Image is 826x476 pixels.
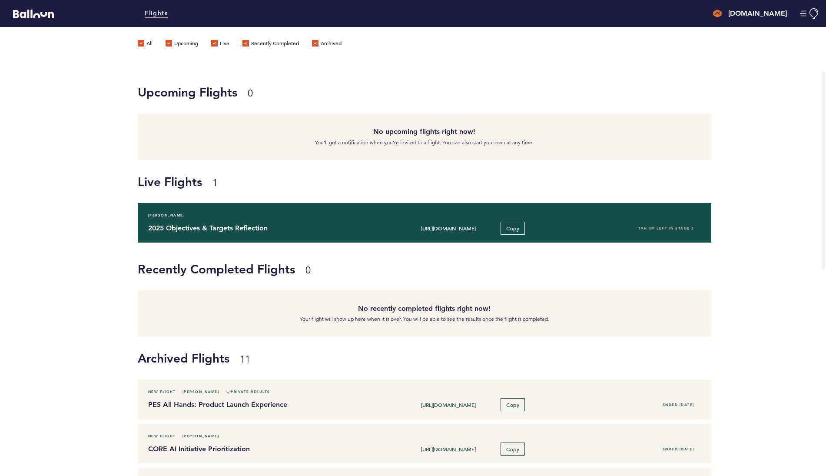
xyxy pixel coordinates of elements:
span: New Flight [148,432,176,440]
span: [PERSON_NAME] [148,211,185,220]
h4: [DOMAIN_NAME] [728,8,787,19]
h4: No recently completed flights right now! [144,303,705,314]
a: Flights [145,9,168,18]
button: Copy [501,398,525,411]
span: Copy [506,401,519,408]
h4: 2025 Objectives & Targets Reflection [148,223,371,233]
h1: Recently Completed Flights [138,260,705,278]
button: Manage Account [800,8,819,19]
h4: PES All Hands: Product Launch Experience [148,399,371,410]
h1: Live Flights [138,173,819,190]
h4: No upcoming flights right now! [144,126,705,137]
p: Your flight will show up here when it is over. You will be able to see the results once the fligh... [144,315,705,323]
svg: Balloon [13,10,54,18]
span: Copy [506,446,519,453]
label: Live [211,40,229,49]
label: Archived [312,40,342,49]
span: Copy [506,225,519,232]
span: Ended [DATE] [663,447,694,451]
span: Private Results [226,387,270,396]
span: New Flight [148,387,176,396]
p: You’ll get a notification when you’re invited to a flight. You can also start your own at any time. [144,138,705,147]
span: [PERSON_NAME] [182,432,219,440]
h4: CORE AI Initiative Prioritization [148,444,371,454]
small: 0 [305,264,311,276]
label: All [138,40,153,49]
button: Copy [501,443,525,456]
small: 1 [212,177,218,189]
h1: Archived Flights [138,350,819,367]
span: 19H 3M left in stage 2 [638,226,694,230]
small: 11 [240,353,250,365]
span: [PERSON_NAME] [182,387,219,396]
span: Ended [DATE] [663,403,694,407]
h1: Upcoming Flights [138,83,705,101]
a: Balloon [7,9,54,18]
button: Copy [501,222,525,235]
small: 0 [248,87,253,99]
label: Upcoming [166,40,198,49]
label: Recently Completed [242,40,299,49]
